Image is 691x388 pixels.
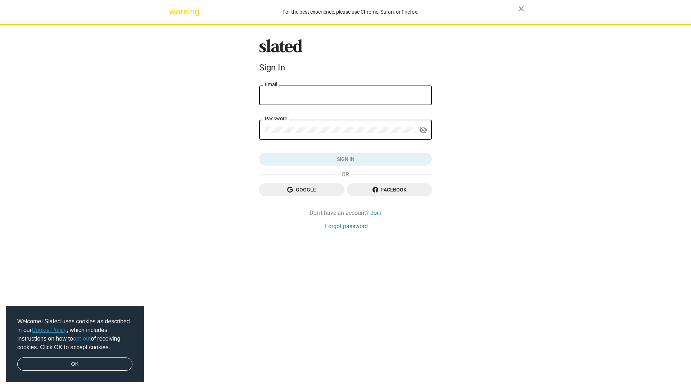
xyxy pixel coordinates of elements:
mat-icon: warning [169,7,178,16]
span: Google [265,183,338,196]
div: Sign In [259,63,432,73]
div: cookieconsent [6,306,144,383]
a: opt-out [73,336,91,342]
button: Facebook [347,183,432,196]
a: Forgot password [325,222,368,230]
a: dismiss cookie message [17,357,132,371]
span: Facebook [353,183,426,196]
a: Cookie Policy [32,327,67,333]
a: Join [370,209,381,217]
div: For the best experience, please use Chrome, Safari, or Firefox. [183,7,518,17]
sl-branding: Sign In [259,39,432,76]
button: Show password [416,123,430,138]
span: Welcome! Slated uses cookies as described in our , which includes instructions on how to of recei... [17,317,132,352]
button: Google [259,183,344,196]
mat-icon: visibility_off [419,125,428,136]
mat-icon: close [517,4,525,13]
div: Don't have an account? [259,209,432,217]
